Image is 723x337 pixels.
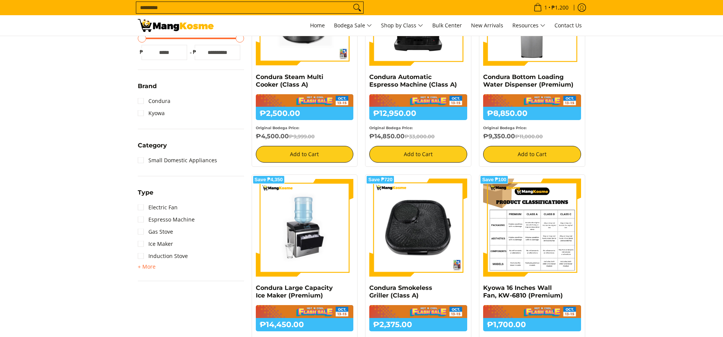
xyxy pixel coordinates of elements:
a: Condura [138,95,170,107]
span: Save ₱4,350 [255,177,283,182]
span: Home [310,22,325,29]
a: Espresso Machine [138,214,195,226]
a: Shop by Class [377,15,427,36]
span: ₱1,200 [550,5,570,10]
summary: Open [138,142,167,154]
span: Save ₱720 [368,177,392,182]
button: Add to Cart [483,146,581,163]
summary: Open [138,190,153,201]
span: Bulk Center [432,22,462,29]
h6: ₱14,850.00 [369,133,467,140]
a: Gas Stove [138,226,173,238]
a: Bulk Center [428,15,466,36]
small: Original Bodega Price: [256,126,299,130]
span: 1 [543,5,548,10]
img: condura-smokeless-griller-full-view-mang-kosme [369,179,467,277]
h6: ₱4,500.00 [256,133,354,140]
summary: Open [138,262,156,271]
span: ₱ [191,48,198,56]
a: Ice Maker [138,238,173,250]
a: Condura Bottom Loading Water Dispenser (Premium) [483,73,573,88]
h6: ₱1,700.00 [483,318,581,331]
small: Original Bodega Price: [369,126,413,130]
span: Resources [512,21,545,30]
del: ₱9,999.00 [289,133,315,139]
a: Induction Stove [138,250,188,262]
del: ₱11,000.00 [515,133,543,139]
a: Condura Steam Multi Cooker (Class A) [256,73,323,88]
h6: ₱9,350.00 [483,133,581,140]
small: Original Bodega Price: [483,126,527,130]
a: Electric Fan [138,201,178,214]
summary: Open [138,83,157,95]
a: Kyowa 16 Inches Wall Fan, KW-6810 (Premium) [483,284,563,299]
span: ₱ [138,48,145,56]
a: Condura Large Capacity Ice Maker (Premium) [256,284,333,299]
span: Shop by Class [381,21,423,30]
a: Resources [509,15,549,36]
h6: ₱8,850.00 [483,107,581,120]
button: Add to Cart [256,146,354,163]
a: Home [306,15,329,36]
a: Condura Smokeless Griller (Class A) [369,284,432,299]
span: • [531,3,571,12]
span: Type [138,190,153,196]
span: Brand [138,83,157,89]
img: Hot N Cool: Mang Kosme MID-PAYDAY APPLIANCES SALE! l Mang Kosme [138,19,214,32]
img: Kyowa 16 Inches Wall Fan, KW-6810 (Premium) - 0 [483,179,581,277]
a: Small Domestic Appliances [138,154,217,166]
a: Kyowa [138,107,165,119]
h6: ₱14,450.00 [256,318,354,331]
h6: ₱12,950.00 [369,107,467,120]
button: Search [351,2,363,13]
span: Bodega Sale [334,21,372,30]
button: Add to Cart [369,146,467,163]
a: New Arrivals [467,15,507,36]
span: New Arrivals [471,22,503,29]
h6: ₱2,375.00 [369,318,467,331]
a: Condura Automatic Espresso Machine (Class A) [369,73,457,88]
a: Bodega Sale [330,15,376,36]
nav: Main Menu [221,15,586,36]
del: ₱33,000.00 [405,133,435,139]
span: Contact Us [554,22,582,29]
a: Contact Us [551,15,586,36]
span: Save ₱100 [482,177,506,182]
span: Category [138,142,167,149]
img: https://mangkosme.com/products/condura-large-capacity-ice-maker-premium [256,179,354,277]
span: + More [138,264,156,270]
h6: ₱2,500.00 [256,107,354,120]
